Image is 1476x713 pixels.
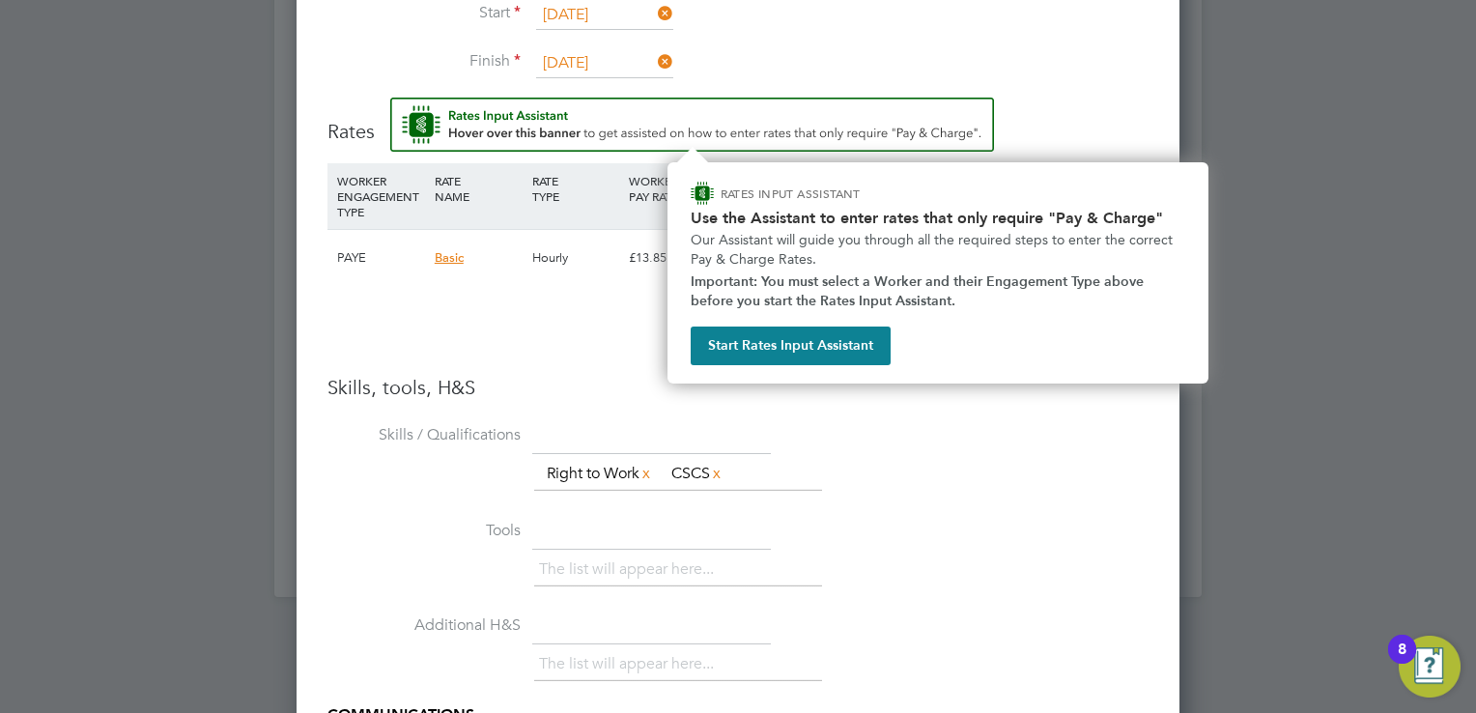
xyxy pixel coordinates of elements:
div: How to input Rates that only require Pay & Charge [667,162,1208,384]
input: Select one [536,1,673,30]
label: Finish [327,51,521,71]
div: WORKER ENGAGEMENT TYPE [332,163,430,229]
div: RATE TYPE [527,163,625,214]
li: The list will appear here... [539,651,722,677]
li: CSCS [664,461,731,487]
label: Start [327,3,521,23]
div: 8 [1398,649,1406,674]
a: x [639,461,653,486]
img: ENGAGE Assistant Icon [691,182,714,205]
label: Skills / Qualifications [327,425,521,445]
div: £13.85 [624,230,722,286]
label: Tools [327,521,521,541]
h3: Skills, tools, H&S [327,375,1149,400]
h3: Rates [327,98,1149,144]
button: Rate Assistant [390,98,994,152]
div: RATE NAME [430,163,527,214]
a: x [710,461,724,486]
div: WORKER PAY RATE [624,163,722,214]
li: The list will appear here... [539,556,722,583]
li: Right to Work [539,461,661,487]
button: Start Rates Input Assistant [691,327,891,365]
div: PAYE [332,230,430,286]
span: Basic [435,249,464,266]
p: RATES INPUT ASSISTANT [721,185,963,202]
button: Open Resource Center, 8 new notifications [1399,636,1461,698]
label: Additional H&S [327,615,521,636]
strong: Important: You must select a Worker and their Engagement Type above before you start the Rates In... [691,273,1148,309]
div: Hourly [527,230,625,286]
p: Our Assistant will guide you through all the required steps to enter the correct Pay & Charge Rates. [691,231,1185,269]
input: Select one [536,49,673,78]
h2: Use the Assistant to enter rates that only require "Pay & Charge" [691,209,1185,227]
